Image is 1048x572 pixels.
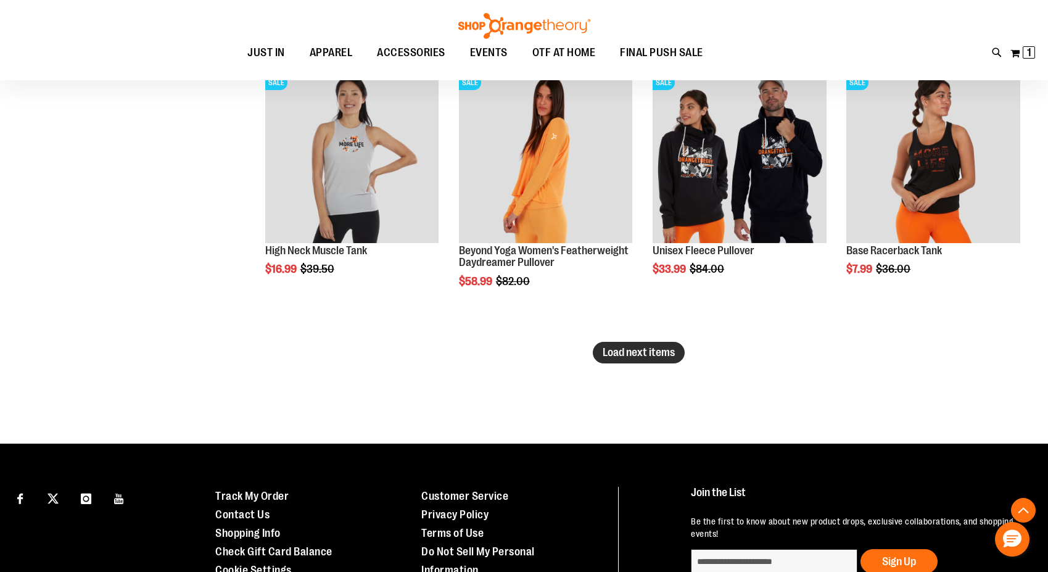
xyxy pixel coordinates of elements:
[653,69,827,243] img: Product image for Unisex Fleece Pullover
[421,527,484,539] a: Terms of Use
[620,39,703,67] span: FINAL PUSH SALE
[459,275,494,288] span: $58.99
[215,545,332,558] a: Check Gift Card Balance
[846,244,942,257] a: Base Racerback Tank
[47,493,59,504] img: Twitter
[520,39,608,67] a: OTF AT HOME
[43,487,64,508] a: Visit our X page
[377,39,445,67] span: ACCESSORIES
[608,39,716,67] a: FINAL PUSH SALE
[265,69,439,243] img: Product image for High Neck Muscle Tank
[691,487,1021,510] h4: Join the List
[846,75,869,90] span: SALE
[995,522,1029,557] button: Hello, have a question? Let’s chat.
[259,63,445,307] div: product
[876,263,912,275] span: $36.00
[653,244,754,257] a: Unisex Fleece Pullover
[882,555,916,568] span: Sign Up
[496,275,532,288] span: $82.00
[1011,498,1036,523] button: Back To Top
[456,13,592,39] img: Shop Orangetheory
[653,263,688,275] span: $33.99
[265,263,299,275] span: $16.99
[1027,46,1031,59] span: 1
[265,69,439,245] a: Product image for High Neck Muscle TankSALE
[310,39,353,67] span: APPAREL
[459,69,633,243] img: Product image for Beyond Yoga Womens Featherweight Daydreamer Pullover
[532,39,596,67] span: OTF AT HOME
[691,515,1021,540] p: Be the first to know about new product drops, exclusive collaborations, and shopping events!
[470,39,508,67] span: EVENTS
[365,39,458,67] a: ACCESSORIES
[593,342,685,363] button: Load next items
[653,75,675,90] span: SALE
[453,63,639,319] div: product
[109,487,130,508] a: Visit our Youtube page
[235,39,297,67] a: JUST IN
[459,244,629,269] a: Beyond Yoga Women's Featherweight Daydreamer Pullover
[265,244,367,257] a: High Neck Muscle Tank
[846,69,1020,243] img: Product image for Base Racerback Tank
[75,487,97,508] a: Visit our Instagram page
[846,263,874,275] span: $7.99
[300,263,336,275] span: $39.50
[421,490,508,502] a: Customer Service
[603,346,675,359] span: Load next items
[458,39,520,67] a: EVENTS
[215,527,281,539] a: Shopping Info
[297,39,365,67] a: APPAREL
[459,75,481,90] span: SALE
[9,487,31,508] a: Visit our Facebook page
[265,75,287,90] span: SALE
[846,69,1020,245] a: Product image for Base Racerback TankSALE
[840,63,1026,307] div: product
[459,69,633,245] a: Product image for Beyond Yoga Womens Featherweight Daydreamer PulloverSALE
[215,490,289,502] a: Track My Order
[247,39,285,67] span: JUST IN
[653,69,827,245] a: Product image for Unisex Fleece PulloverSALE
[215,508,270,521] a: Contact Us
[646,63,833,307] div: product
[421,508,489,521] a: Privacy Policy
[690,263,726,275] span: $84.00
